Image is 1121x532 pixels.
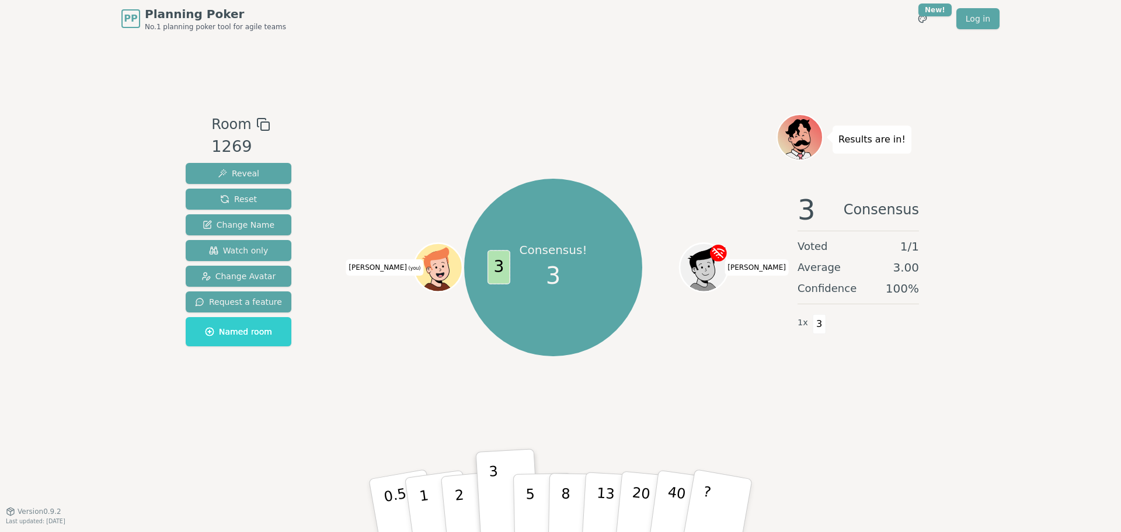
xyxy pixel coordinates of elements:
[520,242,587,258] p: Consensus!
[203,219,274,231] span: Change Name
[838,131,906,148] p: Results are in!
[209,245,269,256] span: Watch only
[220,193,257,205] span: Reset
[205,326,272,338] span: Named room
[546,258,560,293] span: 3
[186,163,291,184] button: Reveal
[415,245,461,290] button: Click to change your avatar
[489,463,502,527] p: 3
[886,280,919,297] span: 100 %
[121,6,286,32] a: PPPlanning PokerNo.1 planning poker tool for agile teams
[725,259,789,276] span: Click to change your name
[912,8,933,29] button: New!
[900,238,919,255] span: 1 / 1
[844,196,919,224] span: Consensus
[6,518,65,524] span: Last updated: [DATE]
[18,507,61,516] span: Version 0.9.2
[893,259,919,276] span: 3.00
[145,22,286,32] span: No.1 planning poker tool for agile teams
[186,266,291,287] button: Change Avatar
[6,507,61,516] button: Version0.9.2
[201,270,276,282] span: Change Avatar
[186,189,291,210] button: Reset
[346,259,423,276] span: Click to change your name
[218,168,259,179] span: Reveal
[798,196,816,224] span: 3
[956,8,1000,29] a: Log in
[798,280,857,297] span: Confidence
[186,291,291,312] button: Request a feature
[186,317,291,346] button: Named room
[124,12,137,26] span: PP
[798,259,841,276] span: Average
[918,4,952,16] div: New!
[195,296,282,308] span: Request a feature
[211,114,251,135] span: Room
[211,135,270,159] div: 1269
[145,6,286,22] span: Planning Poker
[798,317,808,329] span: 1 x
[487,250,510,284] span: 3
[186,240,291,261] button: Watch only
[407,266,421,271] span: (you)
[798,238,828,255] span: Voted
[813,314,826,334] span: 3
[186,214,291,235] button: Change Name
